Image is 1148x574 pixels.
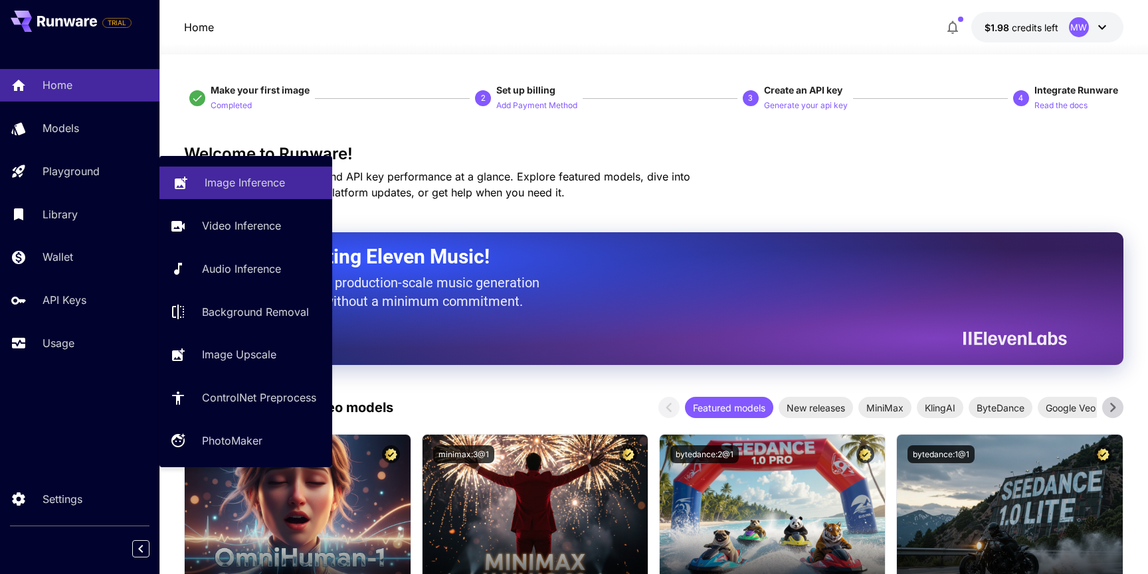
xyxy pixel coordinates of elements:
[102,15,132,31] span: Add your payment card to enable full platform functionality.
[1038,401,1103,415] span: Google Veo
[971,12,1123,42] button: $1.9819
[481,92,486,104] p: 2
[159,167,332,199] a: Image Inference
[159,295,332,328] a: Background Removal
[1069,17,1089,37] div: MW
[856,445,874,463] button: Certified Model – Vetted for best performance and includes a commercial license.
[159,210,332,242] a: Video Inference
[202,304,309,320] p: Background Removal
[159,338,332,371] a: Image Upscale
[43,491,82,507] p: Settings
[43,163,100,179] p: Playground
[184,170,690,199] span: Check out your usage stats and API key performance at a glance. Explore featured models, dive int...
[1034,100,1088,112] p: Read the docs
[132,540,149,557] button: Collapse sidebar
[142,537,159,561] div: Collapse sidebar
[159,253,332,285] a: Audio Inference
[670,445,739,463] button: bytedance:2@1
[1034,84,1118,96] span: Integrate Runware
[764,84,842,96] span: Create an API key
[985,21,1058,35] div: $1.9819
[779,401,853,415] span: New releases
[858,401,911,415] span: MiniMax
[985,22,1012,33] span: $1.98
[159,382,332,414] a: ControlNet Preprocess
[496,100,577,112] p: Add Payment Method
[202,218,281,234] p: Video Inference
[159,425,332,457] a: PhotoMaker
[43,120,79,136] p: Models
[202,433,262,449] p: PhotoMaker
[217,273,549,311] p: The only way to get production-scale music generation from Eleven Labs without a minimum commitment.
[43,292,86,308] p: API Keys
[202,346,276,362] p: Image Upscale
[619,445,637,463] button: Certified Model – Vetted for best performance and includes a commercial license.
[496,84,555,96] span: Set up billing
[184,19,214,35] nav: breadcrumb
[433,445,494,463] button: minimax:3@1
[217,244,1057,269] h2: Now Supporting Eleven Music!
[103,18,131,28] span: TRIAL
[1018,92,1023,104] p: 4
[184,145,1123,163] h3: Welcome to Runware!
[969,401,1032,415] span: ByteDance
[211,84,310,96] span: Make your first image
[43,335,74,351] p: Usage
[43,249,73,265] p: Wallet
[382,445,400,463] button: Certified Model – Vetted for best performance and includes a commercial license.
[202,390,316,405] p: ControlNet Preprocess
[1094,445,1112,463] button: Certified Model – Vetted for best performance and includes a commercial license.
[748,92,753,104] p: 3
[764,100,848,112] p: Generate your api key
[184,19,214,35] p: Home
[43,77,72,93] p: Home
[202,261,281,277] p: Audio Inference
[211,100,252,112] p: Completed
[685,401,773,415] span: Featured models
[917,401,963,415] span: KlingAI
[908,445,975,463] button: bytedance:1@1
[1012,22,1058,33] span: credits left
[205,175,285,190] p: Image Inference
[43,206,78,222] p: Library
